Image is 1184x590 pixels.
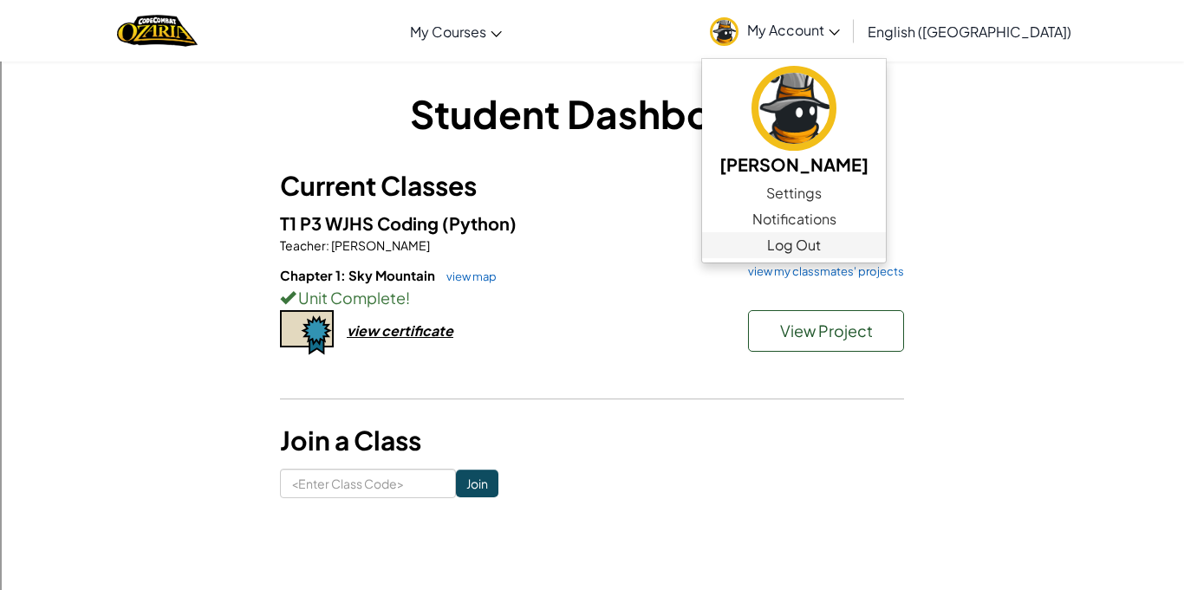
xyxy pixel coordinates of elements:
a: Notifications [702,206,886,232]
a: Log Out [702,232,886,258]
img: avatar [710,17,738,46]
div: Rename [7,100,1177,116]
a: English ([GEOGRAPHIC_DATA]) [859,8,1080,55]
div: Move To ... [7,38,1177,54]
a: My Account [701,3,849,58]
span: English ([GEOGRAPHIC_DATA]) [868,23,1071,41]
span: My Account [747,21,840,39]
a: Ozaria by CodeCombat logo [117,13,198,49]
div: Sign out [7,85,1177,100]
a: My Courses [401,8,511,55]
img: avatar [751,66,836,151]
img: Home [117,13,198,49]
span: My Courses [410,23,486,41]
h5: [PERSON_NAME] [719,151,868,178]
div: Sort A > Z [7,7,1177,23]
div: Sort New > Old [7,23,1177,38]
span: Notifications [752,209,836,230]
div: Delete [7,54,1177,69]
div: Move To ... [7,116,1177,132]
div: Options [7,69,1177,85]
a: [PERSON_NAME] [702,63,886,180]
a: Settings [702,180,886,206]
